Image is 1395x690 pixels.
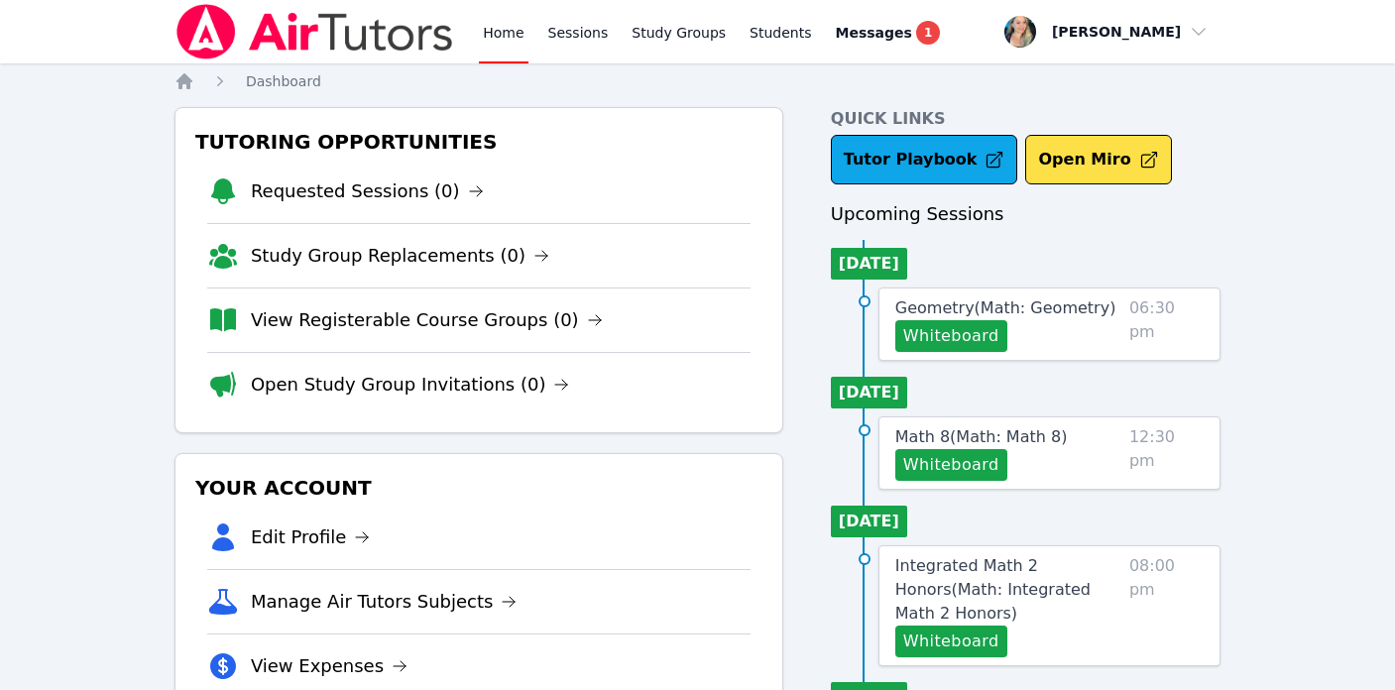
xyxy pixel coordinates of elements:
h3: Your Account [191,470,766,506]
span: Dashboard [246,73,321,89]
a: Tutor Playbook [831,135,1018,184]
h4: Quick Links [831,107,1221,131]
a: View Registerable Course Groups (0) [251,306,603,334]
span: 1 [916,21,940,45]
span: 08:00 pm [1129,554,1204,657]
a: Study Group Replacements (0) [251,242,549,270]
a: Math 8(Math: Math 8) [895,425,1068,449]
a: Requested Sessions (0) [251,177,484,205]
button: Whiteboard [895,626,1007,657]
nav: Breadcrumb [174,71,1221,91]
h3: Tutoring Opportunities [191,124,766,160]
h3: Upcoming Sessions [831,200,1221,228]
span: Messages [836,23,912,43]
span: 06:30 pm [1129,296,1204,352]
a: Edit Profile [251,523,371,551]
button: Open Miro [1025,135,1171,184]
a: Manage Air Tutors Subjects [251,588,518,616]
button: Whiteboard [895,449,1007,481]
span: 12:30 pm [1129,425,1204,481]
li: [DATE] [831,506,907,537]
a: Dashboard [246,71,321,91]
a: Open Study Group Invitations (0) [251,371,570,399]
a: Geometry(Math: Geometry) [895,296,1116,320]
button: Whiteboard [895,320,1007,352]
li: [DATE] [831,248,907,280]
span: Geometry ( Math: Geometry ) [895,298,1116,317]
span: Integrated Math 2 Honors ( Math: Integrated Math 2 Honors ) [895,556,1091,623]
a: View Expenses [251,652,407,680]
a: Integrated Math 2 Honors(Math: Integrated Math 2 Honors) [895,554,1121,626]
img: Air Tutors [174,4,455,59]
li: [DATE] [831,377,907,408]
span: Math 8 ( Math: Math 8 ) [895,427,1068,446]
